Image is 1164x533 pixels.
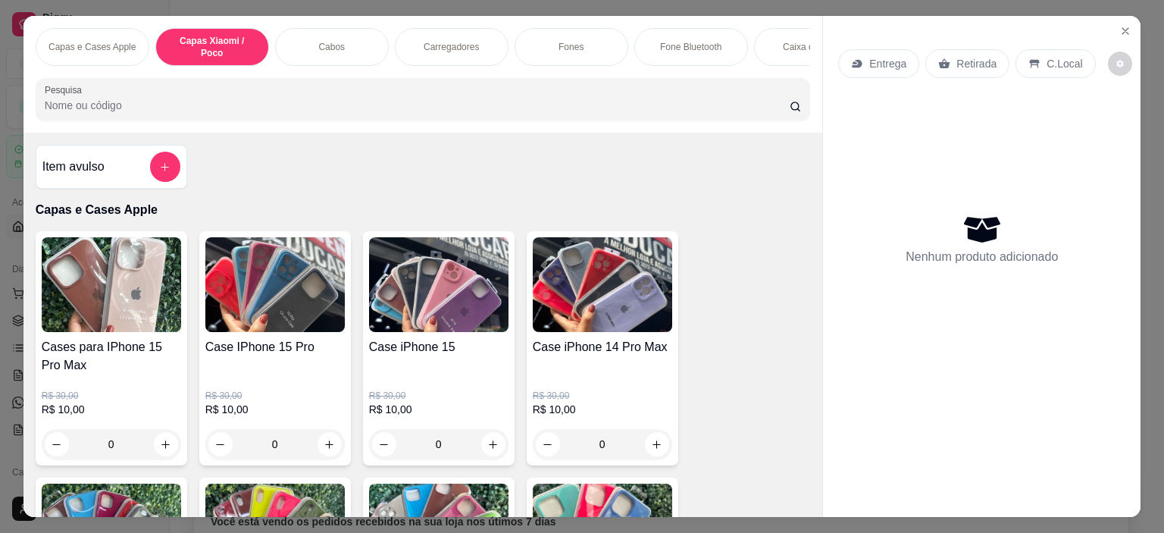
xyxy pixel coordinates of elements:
[168,35,256,59] p: Capas Xiaomi / Poco
[559,41,584,53] p: Fones
[48,41,136,53] p: Capas e Cases Apple
[369,237,508,332] img: product-image
[45,83,87,96] label: Pesquisa
[42,402,181,417] p: R$ 10,00
[318,41,345,53] p: Cabos
[36,201,811,219] p: Capas e Cases Apple
[1113,19,1137,43] button: Close
[1047,56,1082,71] p: C.Local
[369,402,508,417] p: R$ 10,00
[42,237,181,332] img: product-image
[205,237,345,332] img: product-image
[424,41,479,53] p: Carregadores
[660,41,721,53] p: Fone Bluetooth
[1108,52,1132,76] button: decrease-product-quantity
[956,56,997,71] p: Retirada
[533,390,672,402] p: R$ 30,00
[906,248,1058,266] p: Nenhum produto adicionado
[42,338,181,375] h4: Cases para IPhone 15 Pro Max
[533,237,672,332] img: product-image
[45,98,790,113] input: Pesquisa
[533,402,672,417] p: R$ 10,00
[369,390,508,402] p: R$ 30,00
[150,152,180,182] button: add-separate-item
[205,402,345,417] p: R$ 10,00
[533,338,672,356] h4: Case iPhone 14 Pro Max
[42,390,181,402] p: R$ 30,00
[42,158,105,176] h4: Item avulso
[205,338,345,356] h4: Case IPhone 15 Pro
[369,338,508,356] h4: Case iPhone 15
[205,390,345,402] p: R$ 30,00
[783,41,838,53] p: Caixa de som
[869,56,906,71] p: Entrega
